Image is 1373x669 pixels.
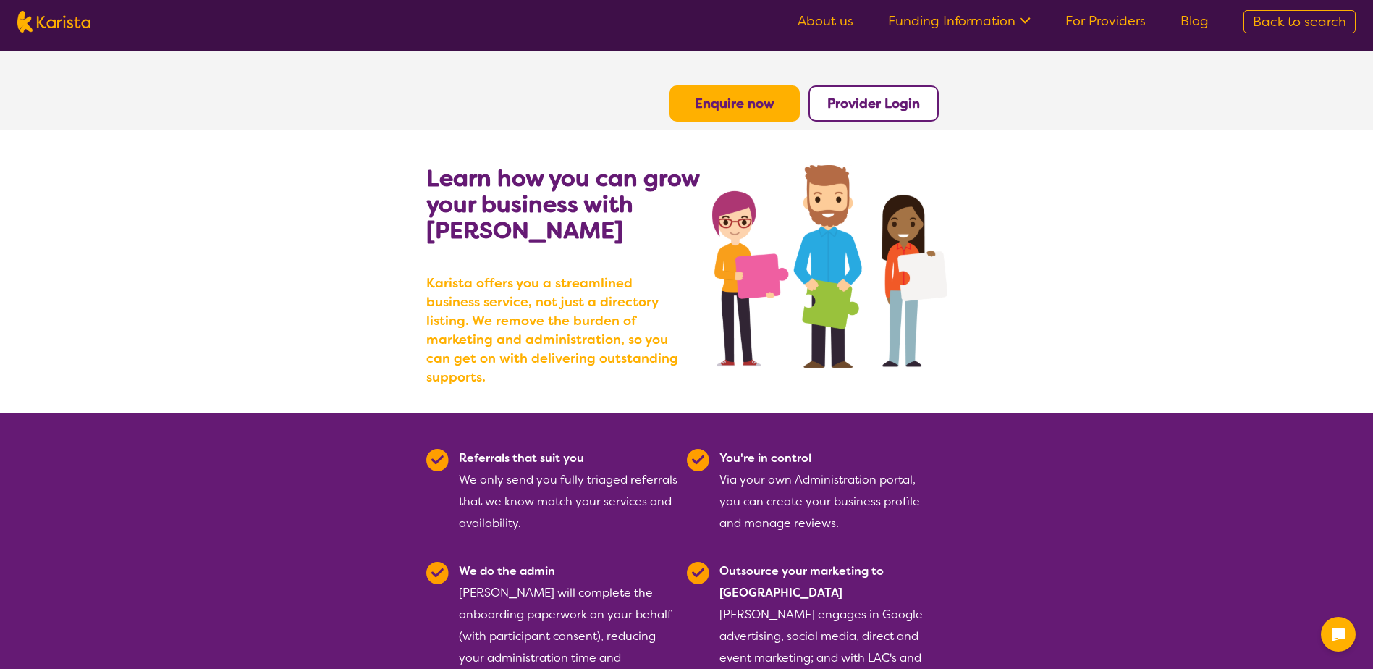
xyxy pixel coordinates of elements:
[798,12,853,30] a: About us
[669,85,800,122] button: Enquire now
[426,274,687,387] b: Karista offers you a streamlined business service, not just a directory listing. We remove the bu...
[712,165,947,368] img: grow your business with Karista
[459,563,555,578] b: We do the admin
[17,11,90,33] img: Karista logo
[1253,13,1346,30] span: Back to search
[687,449,709,471] img: Tick
[719,450,811,466] b: You're in control
[459,450,584,466] b: Referrals that suit you
[426,449,449,471] img: Tick
[1180,12,1209,30] a: Blog
[1065,12,1146,30] a: For Providers
[1243,10,1356,33] a: Back to search
[719,447,939,534] div: Via your own Administration portal, you can create your business profile and manage reviews.
[808,85,939,122] button: Provider Login
[888,12,1031,30] a: Funding Information
[426,562,449,584] img: Tick
[719,563,884,600] b: Outsource your marketing to [GEOGRAPHIC_DATA]
[695,95,774,112] a: Enquire now
[687,562,709,584] img: Tick
[827,95,920,112] a: Provider Login
[426,163,699,245] b: Learn how you can grow your business with [PERSON_NAME]
[459,447,678,534] div: We only send you fully triaged referrals that we know match your services and availability.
